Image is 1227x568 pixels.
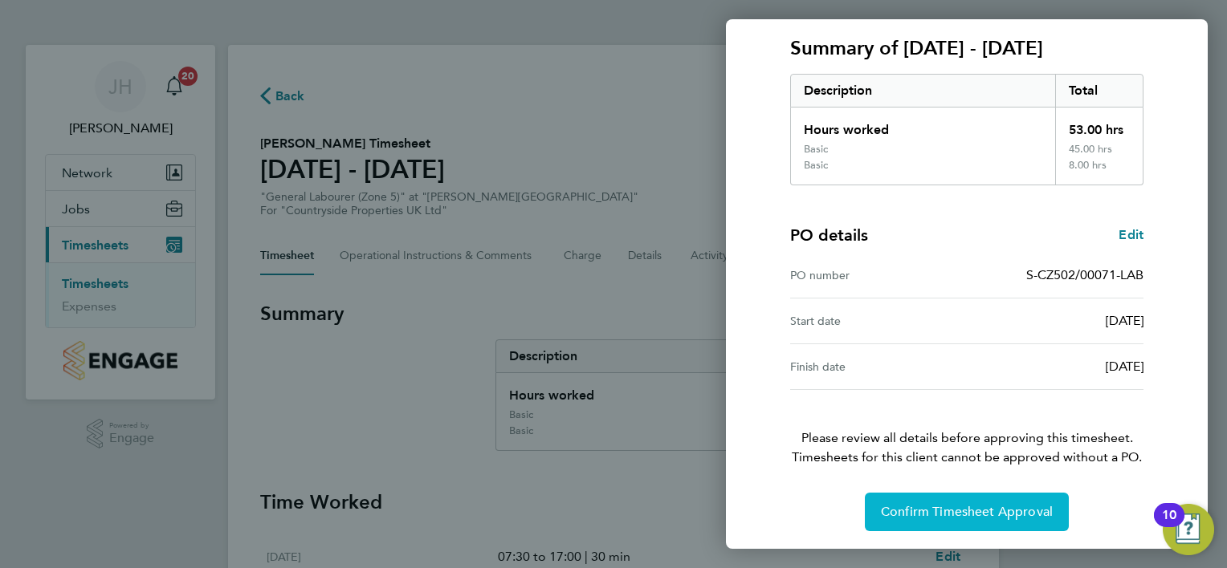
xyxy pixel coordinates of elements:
[967,357,1143,376] div: [DATE]
[1055,143,1143,159] div: 45.00 hrs
[790,224,868,246] h4: PO details
[1055,75,1143,107] div: Total
[790,266,967,285] div: PO number
[865,493,1069,531] button: Confirm Timesheet Approval
[790,35,1143,61] h3: Summary of [DATE] - [DATE]
[1055,108,1143,143] div: 53.00 hrs
[771,448,1163,467] span: Timesheets for this client cannot be approved without a PO.
[791,108,1055,143] div: Hours worked
[791,75,1055,107] div: Description
[771,390,1163,467] p: Please review all details before approving this timesheet.
[804,159,828,172] div: Basic
[1055,159,1143,185] div: 8.00 hrs
[1026,267,1143,282] span: S-CZ502/00071-LAB
[1163,504,1214,555] button: Open Resource Center, 10 new notifications
[790,74,1143,185] div: Summary of 18 - 24 Aug 2025
[881,504,1053,520] span: Confirm Timesheet Approval
[1162,515,1176,536] div: 10
[967,311,1143,331] div: [DATE]
[804,143,828,156] div: Basic
[1119,225,1143,245] a: Edit
[790,311,967,331] div: Start date
[790,357,967,376] div: Finish date
[1119,227,1143,242] span: Edit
